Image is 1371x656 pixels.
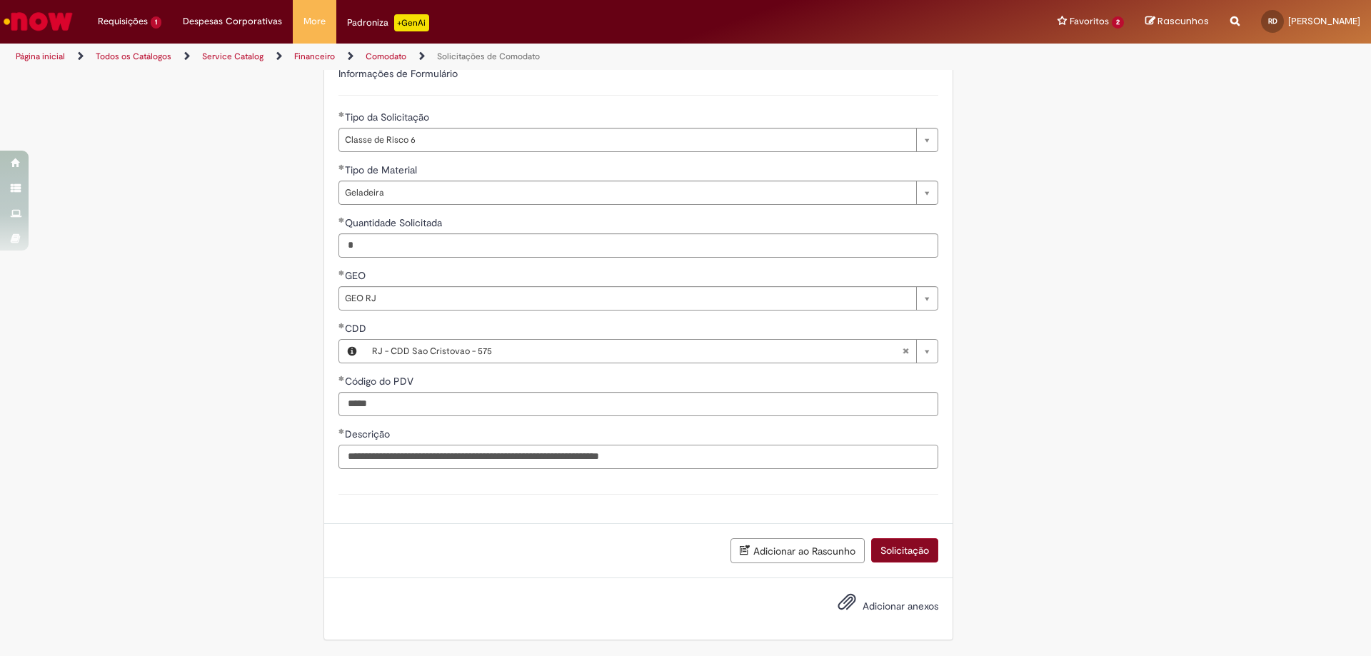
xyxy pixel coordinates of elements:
a: Service Catalog [202,51,263,62]
span: Tipo da Solicitação [345,111,432,123]
span: Obrigatório Preenchido [338,217,345,223]
a: Financeiro [294,51,335,62]
span: Obrigatório Preenchido [338,164,345,170]
span: Código do PDV [345,375,416,388]
a: Comodato [366,51,406,62]
input: Código do PDV [338,392,938,416]
button: CDD, Visualizar este registro RJ - CDD Sao Cristovao - 575 [339,340,365,363]
span: Classe de Risco 6 [345,128,909,151]
span: Obrigatório Preenchido [338,270,345,276]
input: Quantidade Solicitada [338,233,938,258]
span: Descrição [345,428,393,440]
label: Informações de Formulário [338,67,458,80]
abbr: Limpar campo CDD [895,340,916,363]
img: ServiceNow [1,7,75,36]
span: 2 [1112,16,1124,29]
button: Adicionar ao Rascunho [730,538,865,563]
span: More [303,14,326,29]
span: Obrigatório Preenchido [338,375,345,381]
a: RJ - CDD Sao Cristovao - 575Limpar campo CDD [365,340,938,363]
span: Obrigatório Preenchido [338,428,345,434]
span: Quantidade Solicitada [345,216,445,229]
ul: Trilhas de página [11,44,903,70]
span: Obrigatório Preenchido [338,111,345,117]
span: Despesas Corporativas [183,14,282,29]
span: Geladeira [345,181,909,204]
span: Obrigatório Preenchido [338,323,345,328]
button: Adicionar anexos [834,589,860,622]
p: +GenAi [394,14,429,31]
span: GEO [345,269,368,282]
a: Solicitações de Comodato [437,51,540,62]
span: RD [1268,16,1277,26]
span: Favoritos [1070,14,1109,29]
a: Página inicial [16,51,65,62]
span: RJ - CDD Sao Cristovao - 575 [372,340,902,363]
span: GEO RJ [345,287,909,310]
span: Rascunhos [1157,14,1209,28]
a: Todos os Catálogos [96,51,171,62]
button: Solicitação [871,538,938,562]
span: Necessários - CDD [345,322,369,335]
div: Padroniza [347,14,429,31]
input: Descrição [338,445,938,469]
a: Rascunhos [1145,15,1209,29]
span: Tipo de Material [345,163,420,176]
span: [PERSON_NAME] [1288,15,1360,27]
span: Adicionar anexos [863,600,938,612]
span: 1 [151,16,161,29]
span: Requisições [98,14,148,29]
